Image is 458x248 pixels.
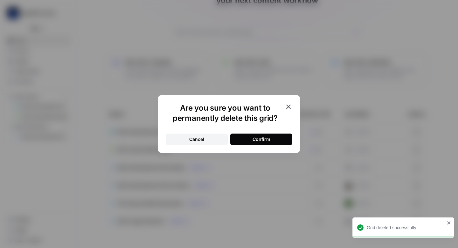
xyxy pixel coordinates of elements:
[447,220,451,225] button: close
[189,136,204,142] div: Cancel
[253,136,270,142] div: Confirm
[166,134,228,145] button: Cancel
[367,224,445,231] div: Grid deleted successfully
[230,134,292,145] button: Confirm
[166,103,285,123] h1: Are you sure you want to permanently delete this grid?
